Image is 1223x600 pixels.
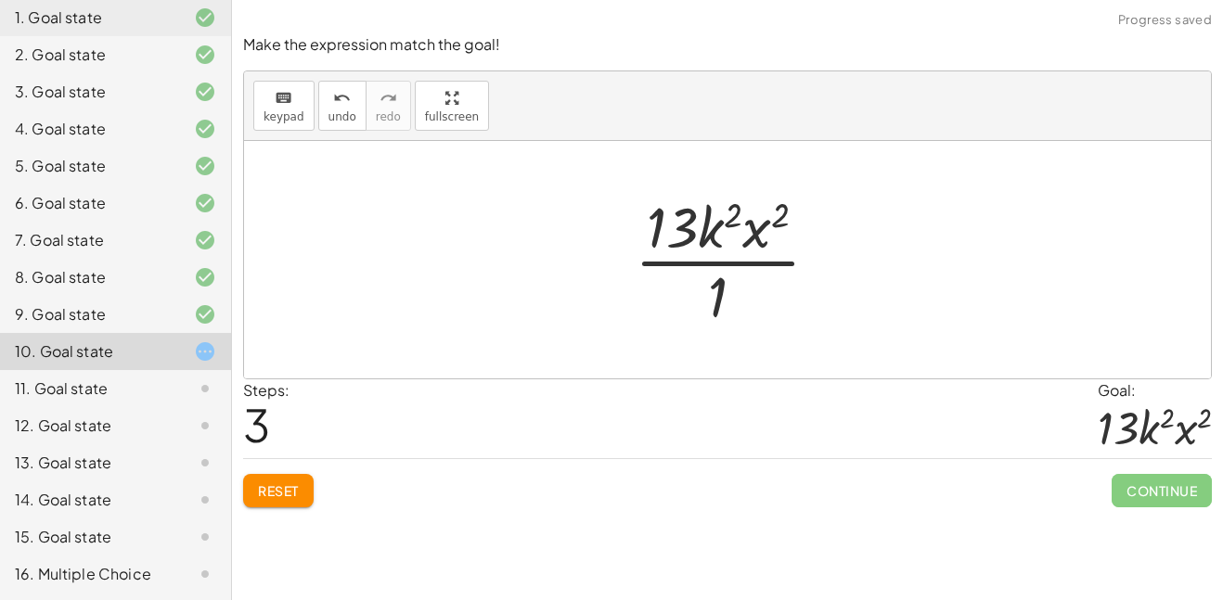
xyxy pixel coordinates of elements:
i: Task not started. [194,415,216,437]
span: Progress saved [1118,11,1212,30]
button: keyboardkeypad [253,81,315,131]
div: 4. Goal state [15,118,164,140]
div: 8. Goal state [15,266,164,288]
div: 2. Goal state [15,44,164,66]
i: Task finished and correct. [194,192,216,214]
div: 12. Goal state [15,415,164,437]
button: undoundo [318,81,367,131]
i: Task finished and correct. [194,6,216,29]
i: Task not started. [194,377,216,400]
span: Reset [258,482,299,499]
i: Task finished and correct. [194,155,216,177]
i: Task finished and correct. [194,81,216,103]
div: 1. Goal state [15,6,164,29]
div: 11. Goal state [15,377,164,400]
i: Task finished and correct. [194,118,216,140]
button: redoredo [366,81,411,131]
i: Task finished and correct. [194,229,216,251]
i: Task not started. [194,489,216,511]
i: Task not started. [194,452,216,474]
div: 9. Goal state [15,303,164,326]
p: Make the expression match the goal! [243,34,1212,56]
div: 5. Goal state [15,155,164,177]
div: 14. Goal state [15,489,164,511]
i: redo [380,87,397,109]
span: redo [376,110,401,123]
div: 15. Goal state [15,526,164,548]
i: Task finished and correct. [194,303,216,326]
i: Task started. [194,340,216,363]
span: keypad [264,110,304,123]
i: undo [333,87,351,109]
i: Task finished and correct. [194,44,216,66]
span: undo [328,110,356,123]
button: fullscreen [415,81,489,131]
i: Task not started. [194,526,216,548]
button: Reset [243,474,314,507]
i: keyboard [275,87,292,109]
div: 13. Goal state [15,452,164,474]
span: 3 [243,396,270,453]
i: Task not started. [194,563,216,585]
div: 7. Goal state [15,229,164,251]
span: fullscreen [425,110,479,123]
div: 6. Goal state [15,192,164,214]
div: 10. Goal state [15,340,164,363]
label: Steps: [243,380,290,400]
div: 3. Goal state [15,81,164,103]
i: Task finished and correct. [194,266,216,288]
div: 16. Multiple Choice [15,563,164,585]
div: Goal: [1098,379,1212,402]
